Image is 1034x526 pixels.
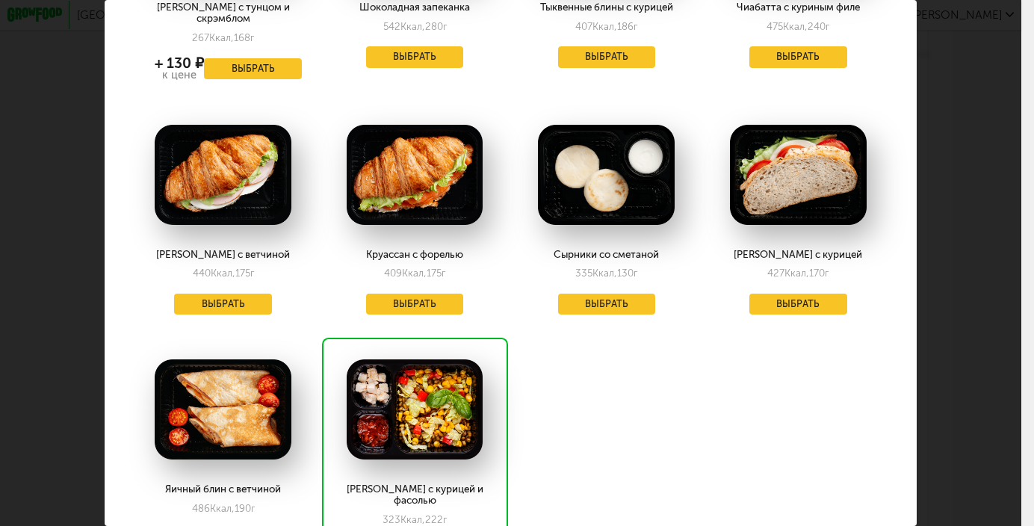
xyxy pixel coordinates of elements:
[155,69,204,80] div: к цене
[784,267,809,279] span: Ккал,
[366,46,463,68] button: Выбрать
[443,20,447,32] span: г
[749,294,846,315] button: Выбрать
[155,125,291,225] img: big_WoWJ9MgczfFuAltk.png
[192,31,254,43] div: 267 168
[193,267,254,279] div: 440 175
[209,31,234,43] span: Ккал,
[210,502,235,514] span: Ккал,
[174,294,271,315] button: Выбрать
[366,294,463,315] button: Выбрать
[400,513,425,525] span: Ккал,
[767,267,829,279] div: 427 170
[634,267,637,279] span: г
[634,20,637,32] span: г
[144,483,301,495] div: Яичный блин с ветчиной
[144,249,301,260] div: [PERSON_NAME] с ветчиной
[575,267,637,279] div: 335 130
[538,125,675,225] img: big_PoAA7EQpB4vhhOaN.png
[730,125,867,225] img: big_4ElMtXLQ7AAiknNt.png
[251,502,255,514] span: г
[825,267,829,279] span: г
[826,20,829,32] span: г
[250,31,254,43] span: г
[155,359,291,460] img: big_JjXNqOERWp5B8guJ.png
[144,1,301,25] div: [PERSON_NAME] с тунцом и скрэмблом
[384,267,445,279] div: 409 175
[558,46,655,68] button: Выбрать
[336,249,493,260] div: Круассан с форелью
[783,20,808,32] span: Ккал,
[749,46,846,68] button: Выбрать
[204,58,301,80] button: Выбрать
[402,267,427,279] span: Ккал,
[347,125,483,225] img: big_7VSEFsRWfslHYEWp.png
[767,20,829,32] div: 475 240
[383,513,447,525] div: 323 222
[442,267,445,279] span: г
[558,294,655,315] button: Выбрать
[719,1,876,13] div: Чиабатта с куриным филе
[400,20,425,32] span: Ккал,
[592,267,617,279] span: Ккал,
[336,483,493,507] div: [PERSON_NAME] с курицей и фасолью
[347,359,483,460] img: big_WlfJg5Cj8dcbr8Xu.png
[575,20,637,32] div: 407 186
[211,267,235,279] span: Ккал,
[192,502,255,514] div: 486 190
[336,1,493,13] div: Шоколадная запеканка
[592,20,617,32] span: Ккал,
[155,58,204,69] div: + 130 ₽
[528,249,685,260] div: Сырники со сметаной
[250,267,254,279] span: г
[719,249,876,260] div: [PERSON_NAME] с курицей
[443,513,447,525] span: г
[383,20,447,32] div: 542 280
[528,1,685,13] div: Тыквенные блины с курицей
